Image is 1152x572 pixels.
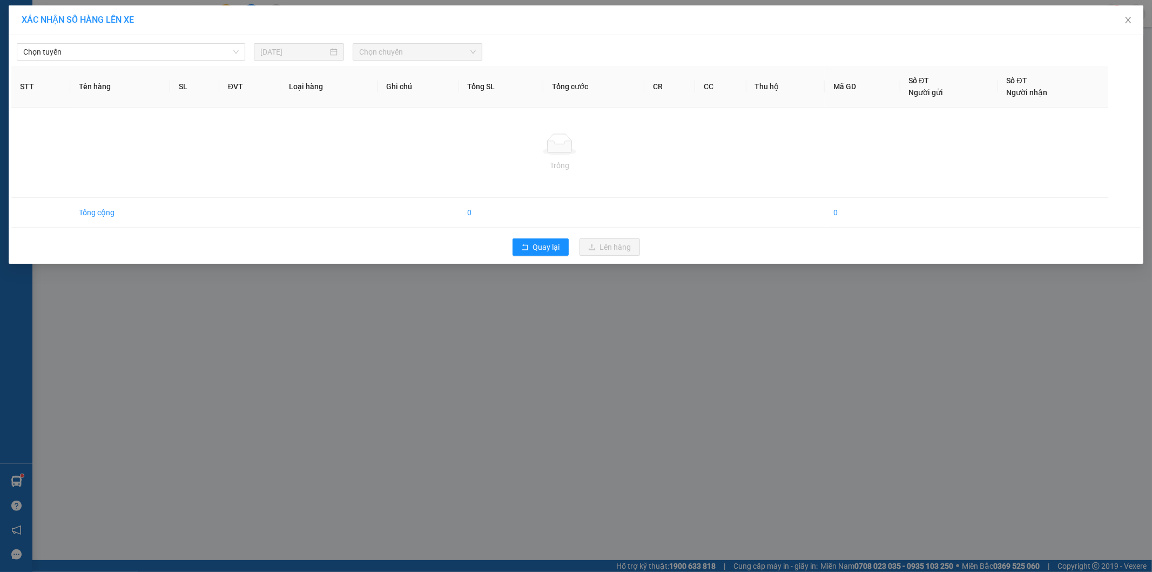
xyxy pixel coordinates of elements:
[359,44,476,60] span: Chọn chuyến
[45,14,162,55] b: [PERSON_NAME] (Vinh - Sapa)
[170,66,219,108] th: SL
[695,66,746,108] th: CC
[1007,88,1048,97] span: Người nhận
[825,198,900,228] td: 0
[1124,16,1133,24] span: close
[459,66,544,108] th: Tổng SL
[459,198,544,228] td: 0
[23,44,239,60] span: Chọn tuyến
[543,66,644,108] th: Tổng cước
[909,88,944,97] span: Người gửi
[22,15,134,25] span: XÁC NHẬN SỐ HÀNG LÊN XE
[825,66,900,108] th: Mã GD
[909,76,929,85] span: Số ĐT
[260,46,328,58] input: 12/08/2025
[144,9,261,26] b: [DOMAIN_NAME]
[521,243,529,252] span: rollback
[280,66,377,108] th: Loại hàng
[746,66,825,108] th: Thu hộ
[513,238,569,256] button: rollbackQuay lại
[1007,76,1027,85] span: Số ĐT
[57,63,199,137] h1: Giao dọc đường
[70,198,170,228] td: Tổng cộng
[11,66,70,108] th: STT
[70,66,170,108] th: Tên hàng
[219,66,280,108] th: ĐVT
[533,241,560,253] span: Quay lại
[1113,5,1143,36] button: Close
[378,66,459,108] th: Ghi chú
[644,66,695,108] th: CR
[580,238,640,256] button: uploadLên hàng
[6,63,87,81] h2: NIRWKZ8N
[20,159,1100,171] div: Trống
